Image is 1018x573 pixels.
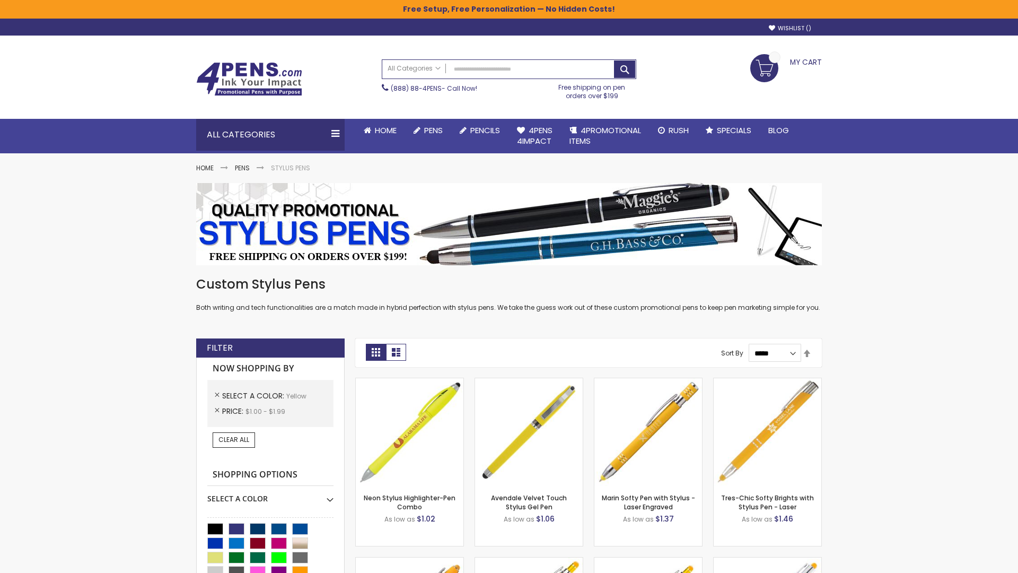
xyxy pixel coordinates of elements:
[375,125,397,136] span: Home
[655,514,674,524] span: $1.37
[517,125,552,146] span: 4Pens 4impact
[196,62,302,96] img: 4Pens Custom Pens and Promotional Products
[769,24,811,32] a: Wishlist
[721,493,814,511] a: Tres-Chic Softy Brights with Stylus Pen - Laser
[196,276,822,312] div: Both writing and tech functionalities are a match made in hybrid perfection with stylus pens. We ...
[356,378,463,486] img: Neon Stylus Highlighter-Pen Combo-Yellow
[213,432,255,447] a: Clear All
[768,125,789,136] span: Blog
[650,119,697,142] a: Rush
[594,378,702,387] a: Marin Softy Pen with Stylus - Laser Engraved-Yellow
[760,119,797,142] a: Blog
[196,183,822,265] img: Stylus Pens
[470,125,500,136] span: Pencils
[504,515,534,524] span: As low as
[424,125,443,136] span: Pens
[742,515,773,524] span: As low as
[207,486,334,504] div: Select A Color
[536,514,555,524] span: $1.06
[207,464,334,487] strong: Shopping Options
[222,390,286,401] span: Select A Color
[475,378,583,486] img: Avendale Velvet Touch Stylus Gel Pen-Yellow
[669,125,689,136] span: Rush
[218,435,249,444] span: Clear All
[602,493,695,511] a: Marin Softy Pen with Stylus - Laser Engraved
[475,557,583,566] a: Phoenix Softy Brights with Stylus Pen - Laser-Yellow
[569,125,641,146] span: 4PROMOTIONAL ITEMS
[721,349,743,358] label: Sort By
[717,125,751,136] span: Specials
[508,119,561,153] a: 4Pens4impact
[714,378,821,387] a: Tres-Chic Softy Brights with Stylus Pen - Laser-Yellow
[475,378,583,387] a: Avendale Velvet Touch Stylus Gel Pen-Yellow
[196,163,214,172] a: Home
[355,119,405,142] a: Home
[286,392,306,401] span: Yellow
[774,514,793,524] span: $1.46
[594,557,702,566] a: Phoenix Softy Brights Gel with Stylus Pen - Laser-Yellow
[366,344,386,361] strong: Grid
[196,119,345,151] div: All Categories
[235,163,250,172] a: Pens
[196,276,822,293] h1: Custom Stylus Pens
[384,515,415,524] span: As low as
[594,378,702,486] img: Marin Softy Pen with Stylus - Laser Engraved-Yellow
[207,342,233,354] strong: Filter
[714,378,821,486] img: Tres-Chic Softy Brights with Stylus Pen - Laser-Yellow
[364,493,455,511] a: Neon Stylus Highlighter-Pen Combo
[391,84,442,93] a: (888) 88-4PENS
[271,163,310,172] strong: Stylus Pens
[356,378,463,387] a: Neon Stylus Highlighter-Pen Combo-Yellow
[405,119,451,142] a: Pens
[417,514,435,524] span: $1.02
[388,64,441,73] span: All Categories
[222,406,245,416] span: Price
[356,557,463,566] a: Ellipse Softy Brights with Stylus Pen - Laser-Yellow
[714,557,821,566] a: Tres-Chic Softy with Stylus Top Pen - ColorJet-Yellow
[382,60,446,77] a: All Categories
[207,358,334,380] strong: Now Shopping by
[391,84,477,93] span: - Call Now!
[245,407,285,416] span: $1.00 - $1.99
[623,515,654,524] span: As low as
[491,493,567,511] a: Avendale Velvet Touch Stylus Gel Pen
[451,119,508,142] a: Pencils
[697,119,760,142] a: Specials
[561,119,650,153] a: 4PROMOTIONALITEMS
[548,79,637,100] div: Free shipping on pen orders over $199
